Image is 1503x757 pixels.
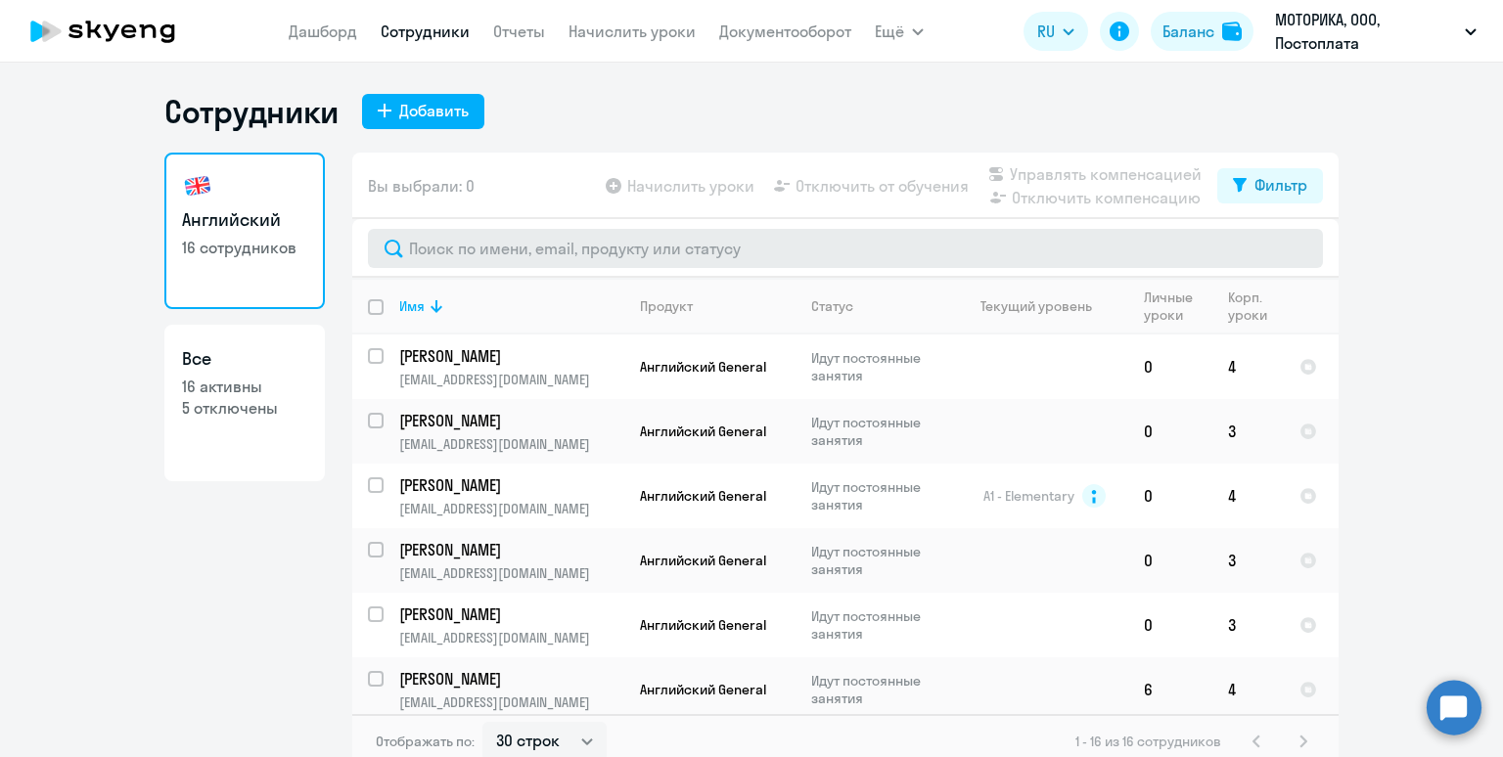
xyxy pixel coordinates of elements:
[1212,464,1284,528] td: 4
[182,397,307,419] p: 5 отключены
[399,99,469,122] div: Добавить
[182,170,213,201] img: english
[1128,399,1212,464] td: 0
[399,668,620,690] p: [PERSON_NAME]
[1254,173,1307,197] div: Фильтр
[1212,334,1284,399] td: 4
[1162,20,1214,43] div: Баланс
[376,733,475,750] span: Отображать по:
[399,297,623,315] div: Имя
[811,607,945,643] p: Идут постоянные занятия
[1024,12,1088,51] button: RU
[640,423,766,440] span: Английский General
[811,297,945,315] div: Статус
[399,539,623,560] a: [PERSON_NAME]
[493,22,545,41] a: Отчеты
[980,297,1092,315] div: Текущий уровень
[1222,22,1242,41] img: balance
[640,681,766,698] span: Английский General
[1228,289,1270,324] div: Корп. уроки
[182,376,307,397] p: 16 активны
[640,552,766,569] span: Английский General
[1144,289,1199,324] div: Личные уроки
[399,564,623,582] p: [EMAIL_ADDRESS][DOMAIN_NAME]
[640,358,766,376] span: Английский General
[1144,289,1211,324] div: Личные уроки
[399,539,620,560] p: [PERSON_NAME]
[1128,464,1212,528] td: 0
[1128,657,1212,722] td: 6
[182,207,307,233] h3: Английский
[164,92,339,131] h1: Сотрудники
[1265,8,1486,55] button: МОТОРИКА, ООО, Постоплата
[640,297,693,315] div: Продукт
[983,487,1074,505] span: A1 - Elementary
[875,12,924,51] button: Ещё
[182,237,307,258] p: 16 сотрудников
[399,345,623,367] a: [PERSON_NAME]
[399,668,623,690] a: [PERSON_NAME]
[811,414,945,449] p: Идут постоянные занятия
[811,672,945,707] p: Идут постоянные занятия
[1151,12,1253,51] button: Балансbalance
[1037,20,1055,43] span: RU
[1217,168,1323,203] button: Фильтр
[1075,733,1221,750] span: 1 - 16 из 16 сотрудников
[719,22,851,41] a: Документооборот
[811,478,945,513] p: Идут постоянные занятия
[399,371,623,388] p: [EMAIL_ADDRESS][DOMAIN_NAME]
[399,435,623,453] p: [EMAIL_ADDRESS][DOMAIN_NAME]
[368,174,475,198] span: Вы выбрали: 0
[640,487,766,505] span: Английский General
[399,629,623,646] p: [EMAIL_ADDRESS][DOMAIN_NAME]
[289,22,357,41] a: Дашборд
[362,94,484,129] button: Добавить
[1212,593,1284,657] td: 3
[1212,528,1284,593] td: 3
[640,297,795,315] div: Продукт
[1212,657,1284,722] td: 4
[399,474,623,496] a: [PERSON_NAME]
[381,22,470,41] a: Сотрудники
[1212,399,1284,464] td: 3
[399,500,623,517] p: [EMAIL_ADDRESS][DOMAIN_NAME]
[399,693,623,711] p: [EMAIL_ADDRESS][DOMAIN_NAME]
[399,603,620,625] p: [PERSON_NAME]
[399,410,620,431] p: [PERSON_NAME]
[811,349,945,384] p: Идут постоянные занятия
[1275,8,1457,55] p: МОТОРИКА, ООО, Постоплата
[1228,289,1283,324] div: Корп. уроки
[164,325,325,481] a: Все16 активны5 отключены
[811,297,853,315] div: Статус
[1128,528,1212,593] td: 0
[368,229,1323,268] input: Поиск по имени, email, продукту или статусу
[399,474,620,496] p: [PERSON_NAME]
[1128,334,1212,399] td: 0
[1128,593,1212,657] td: 0
[875,20,904,43] span: Ещё
[569,22,696,41] a: Начислить уроки
[640,616,766,634] span: Английский General
[164,153,325,309] a: Английский16 сотрудников
[399,297,425,315] div: Имя
[399,345,620,367] p: [PERSON_NAME]
[399,410,623,431] a: [PERSON_NAME]
[182,346,307,372] h3: Все
[399,603,623,625] a: [PERSON_NAME]
[962,297,1127,315] div: Текущий уровень
[811,543,945,578] p: Идут постоянные занятия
